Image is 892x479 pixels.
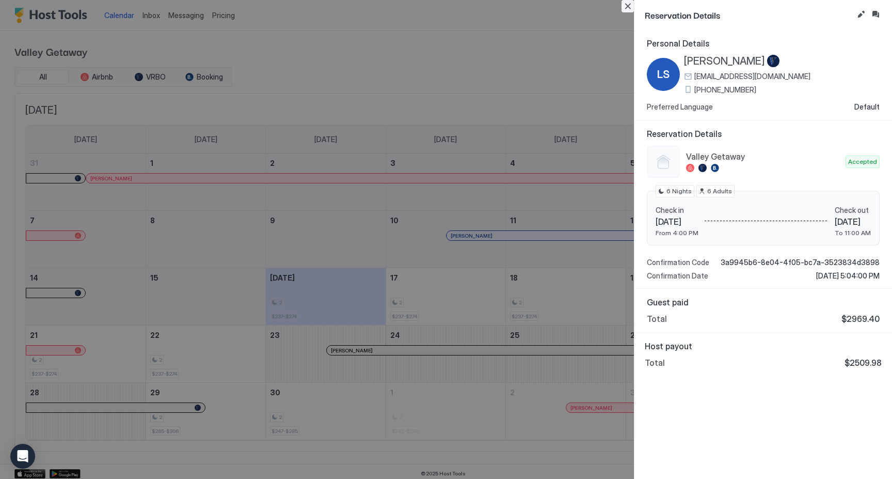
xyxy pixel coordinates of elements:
span: Default [854,102,880,112]
span: Check out [835,206,871,215]
span: Accepted [848,157,877,166]
span: [PHONE_NUMBER] [694,85,756,95]
span: 3a9945b6-8e04-4f05-bc7a-3523834d3898 [721,258,880,267]
span: [DATE] [835,217,871,227]
span: $2509.98 [845,358,882,368]
span: LS [657,67,670,82]
span: 6 Nights [666,187,692,196]
span: Reservation Details [645,8,853,21]
span: Host payout [645,341,882,351]
span: To 11:00 AM [835,229,871,237]
span: Total [645,358,665,368]
span: [PERSON_NAME] [684,55,765,68]
div: Open Intercom Messenger [10,444,35,469]
span: From 4:00 PM [656,229,698,237]
span: Check in [656,206,698,215]
span: [DATE] [656,217,698,227]
button: Inbox [869,8,882,21]
span: Preferred Language [647,102,713,112]
span: $2969.40 [841,314,880,324]
span: [DATE] 5:04:00 PM [816,271,880,281]
span: Total [647,314,667,324]
span: Confirmation Date [647,271,708,281]
span: Personal Details [647,38,880,49]
span: Confirmation Code [647,258,709,267]
span: Valley Getaway [686,151,841,162]
span: Guest paid [647,297,880,307]
button: Edit reservation [855,8,867,21]
span: Reservation Details [647,129,880,139]
span: 6 Adults [707,187,732,196]
span: [EMAIL_ADDRESS][DOMAIN_NAME] [694,72,810,81]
